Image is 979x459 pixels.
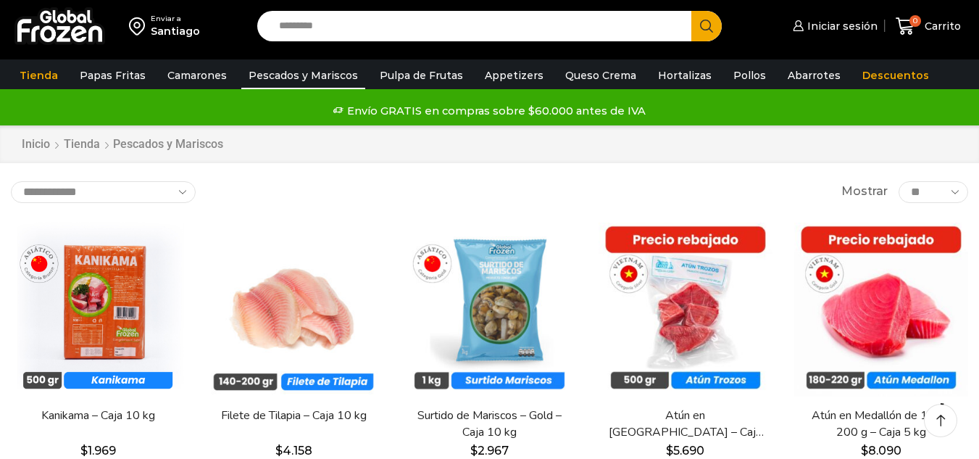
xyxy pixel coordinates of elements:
[160,62,234,89] a: Camarones
[861,444,868,458] span: $
[372,62,470,89] a: Pulpa de Frutas
[21,136,223,153] nav: Breadcrumb
[129,14,151,38] img: address-field-icon.svg
[726,62,773,89] a: Pollos
[478,62,551,89] a: Appetizers
[20,408,176,424] a: Kanikama – Caja 10 kg
[470,444,509,458] bdi: 2.967
[804,19,878,33] span: Iniciar sesión
[72,62,153,89] a: Papas Fritas
[215,408,372,424] a: Filete de Tilapia – Caja 10 kg
[921,19,961,33] span: Carrito
[151,24,200,38] div: Santiago
[411,408,567,441] a: Surtido de Mariscos – Gold – Caja 10 kg
[803,408,959,441] a: Atún en Medallón de 140 a 200 g – Caja 5 kg
[841,183,888,200] span: Mostrar
[651,62,719,89] a: Hortalizas
[80,444,116,458] bdi: 1.969
[666,444,673,458] span: $
[113,137,223,151] h1: Pescados y Mariscos
[855,62,936,89] a: Descuentos
[241,62,365,89] a: Pescados y Mariscos
[21,136,51,153] a: Inicio
[151,14,200,24] div: Enviar a
[80,444,88,458] span: $
[63,136,101,153] a: Tienda
[909,15,921,27] span: 0
[470,444,478,458] span: $
[275,444,312,458] bdi: 4.158
[861,444,901,458] bdi: 8.090
[691,11,722,41] button: Search button
[607,408,764,441] a: Atún en [GEOGRAPHIC_DATA] – Caja 10 kg
[558,62,643,89] a: Queso Crema
[780,62,848,89] a: Abarrotes
[275,444,283,458] span: $
[11,181,196,203] select: Pedido de la tienda
[666,444,704,458] bdi: 5.690
[892,9,965,44] a: 0 Carrito
[789,12,878,41] a: Iniciar sesión
[12,62,65,89] a: Tienda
